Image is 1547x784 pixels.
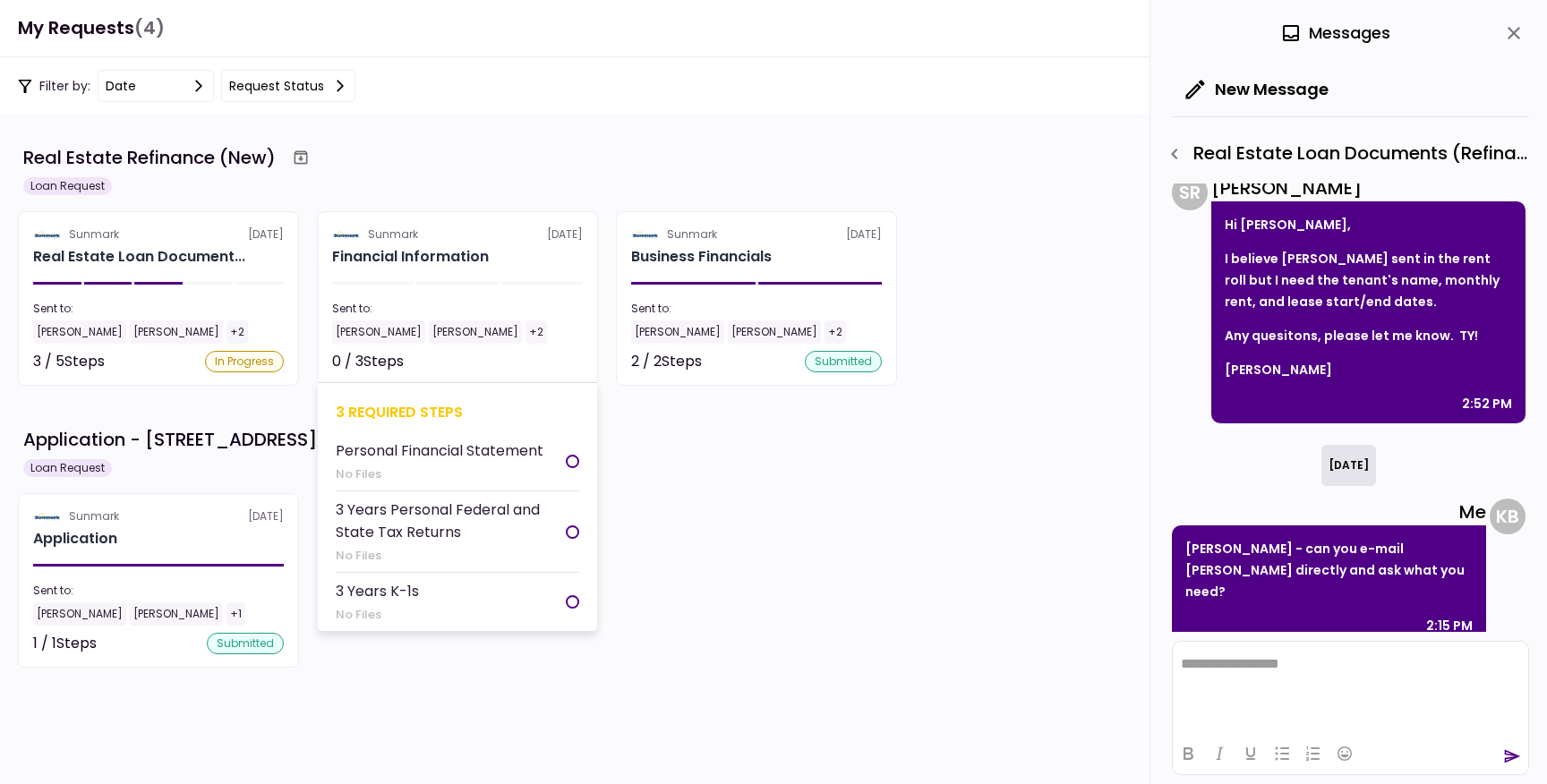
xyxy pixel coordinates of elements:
button: Italic [1204,741,1235,766]
div: [PERSON_NAME] [429,320,522,344]
p: [PERSON_NAME] - can you e-mail [PERSON_NAME] directly and ask what you need? [1185,538,1473,602]
div: Messages [1280,20,1390,47]
h2: Financial Information [332,246,489,268]
button: New Message [1172,66,1343,113]
div: Sunmark [69,226,119,243]
div: +2 [226,320,248,344]
button: Underline [1235,741,1266,766]
div: Sent to: [33,583,284,599]
div: 3 Years K-1s [336,580,419,602]
div: Loan Request [23,459,112,477]
div: 3 / 5 Steps [33,351,105,372]
div: submitted [207,633,284,654]
img: Partner logo [631,226,660,243]
div: Personal Financial Statement [336,439,543,462]
div: Sunmark [368,226,418,243]
h2: Business Financials [631,246,772,268]
button: Bold [1173,741,1203,766]
div: K B [1490,499,1526,534]
div: 2:52 PM [1462,393,1512,414]
div: 3 required steps [336,401,579,423]
div: +1 [226,602,245,626]
p: [PERSON_NAME] [1225,359,1512,380]
button: Bullet list [1267,741,1297,766]
div: Real Estate Loan Documents (Refinance) - Rent Roll and Property Cashflow [1159,139,1529,169]
div: No Files [336,465,543,483]
div: Sunmark [69,508,119,524]
div: [DATE] [1321,445,1376,486]
div: Sent to: [33,301,284,317]
div: [PERSON_NAME] [33,320,126,344]
div: [PERSON_NAME] [1211,175,1526,201]
div: Application - [STREET_ADDRESS] Application [23,426,423,453]
div: [PERSON_NAME] [332,320,425,344]
div: Sent to: [631,301,882,317]
span: (4) [134,10,165,47]
iframe: Rich Text Area [1173,642,1528,732]
button: Numbered list [1298,741,1329,766]
div: +2 [825,320,846,344]
div: [PERSON_NAME] [728,320,821,344]
h2: Application [33,528,117,550]
div: date [106,76,136,96]
div: [PERSON_NAME] [631,320,724,344]
div: Real Estate Refinance (New) [23,144,276,171]
div: 2 / 2 Steps [631,351,702,372]
button: date [98,70,214,102]
button: send [1503,747,1521,765]
div: [PERSON_NAME] [130,602,223,626]
div: 3 Years Personal Federal and State Tax Returns [336,499,566,543]
h1: My Requests [18,10,165,47]
div: Loan Request [23,177,112,195]
p: Hi [PERSON_NAME], [1225,214,1512,235]
button: close [1499,18,1529,48]
button: Archive workflow [285,141,317,174]
img: Partner logo [33,508,62,524]
div: [DATE] [332,226,583,243]
div: [PERSON_NAME] [130,320,223,344]
div: [DATE] [33,508,284,524]
div: [DATE] [33,226,284,243]
div: 0 / 3 Steps [332,351,404,372]
img: Partner logo [332,226,361,243]
div: +2 [526,320,547,344]
img: Partner logo [33,226,62,243]
div: submitted [805,351,882,372]
div: In Progress [205,351,284,372]
div: Not started [502,351,583,372]
button: Request status [221,70,355,102]
div: 2:15 PM [1426,615,1473,636]
div: Me [1172,499,1486,525]
div: Sunmark [667,226,717,243]
button: Emojis [1329,741,1360,766]
div: Real Estate Loan Documents (Refinance) [33,246,245,268]
div: [DATE] [631,226,882,243]
div: No Files [336,547,566,565]
p: I believe [PERSON_NAME] sent in the rent roll but I need the tenant's name, monthly rent, and lea... [1225,248,1512,312]
div: 1 / 1 Steps [33,633,97,654]
div: S R [1172,175,1208,210]
div: Filter by: [18,70,355,102]
p: Any quesitons, please let me know. TY! [1225,325,1512,346]
div: Sent to: [332,301,583,317]
div: [PERSON_NAME] [33,602,126,626]
div: No Files [336,606,419,624]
